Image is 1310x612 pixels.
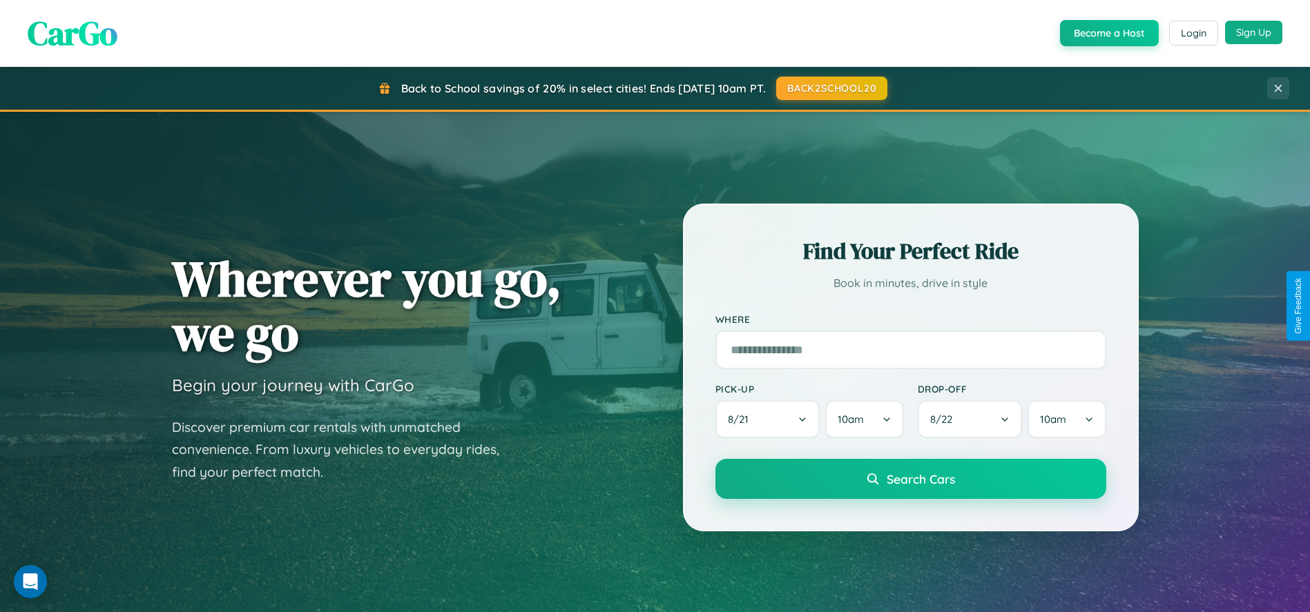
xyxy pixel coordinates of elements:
[728,413,755,426] span: 8 / 21
[715,400,820,438] button: 8/21
[172,251,561,360] h1: Wherever you go, we go
[930,413,959,426] span: 8 / 22
[28,10,117,56] span: CarGo
[776,77,887,100] button: BACK2SCHOOL20
[1040,413,1066,426] span: 10am
[401,81,766,95] span: Back to School savings of 20% in select cities! Ends [DATE] 10am PT.
[1028,400,1106,438] button: 10am
[172,375,414,395] h3: Begin your journey with CarGo
[715,273,1106,293] p: Book in minutes, drive in style
[838,413,864,426] span: 10am
[715,383,904,395] label: Pick-up
[887,471,955,486] span: Search Cars
[715,459,1106,499] button: Search Cars
[715,236,1106,266] h2: Find Your Perfect Ride
[918,400,1023,438] button: 8/22
[1060,20,1159,46] button: Become a Host
[918,383,1106,395] label: Drop-off
[1169,21,1218,46] button: Login
[715,313,1106,325] label: Where
[172,416,517,484] p: Discover premium car rentals with unmatched convenience. From luxury vehicles to everyday rides, ...
[1225,21,1282,44] button: Sign Up
[825,400,903,438] button: 10am
[1293,278,1303,334] div: Give Feedback
[14,565,47,598] div: Open Intercom Messenger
